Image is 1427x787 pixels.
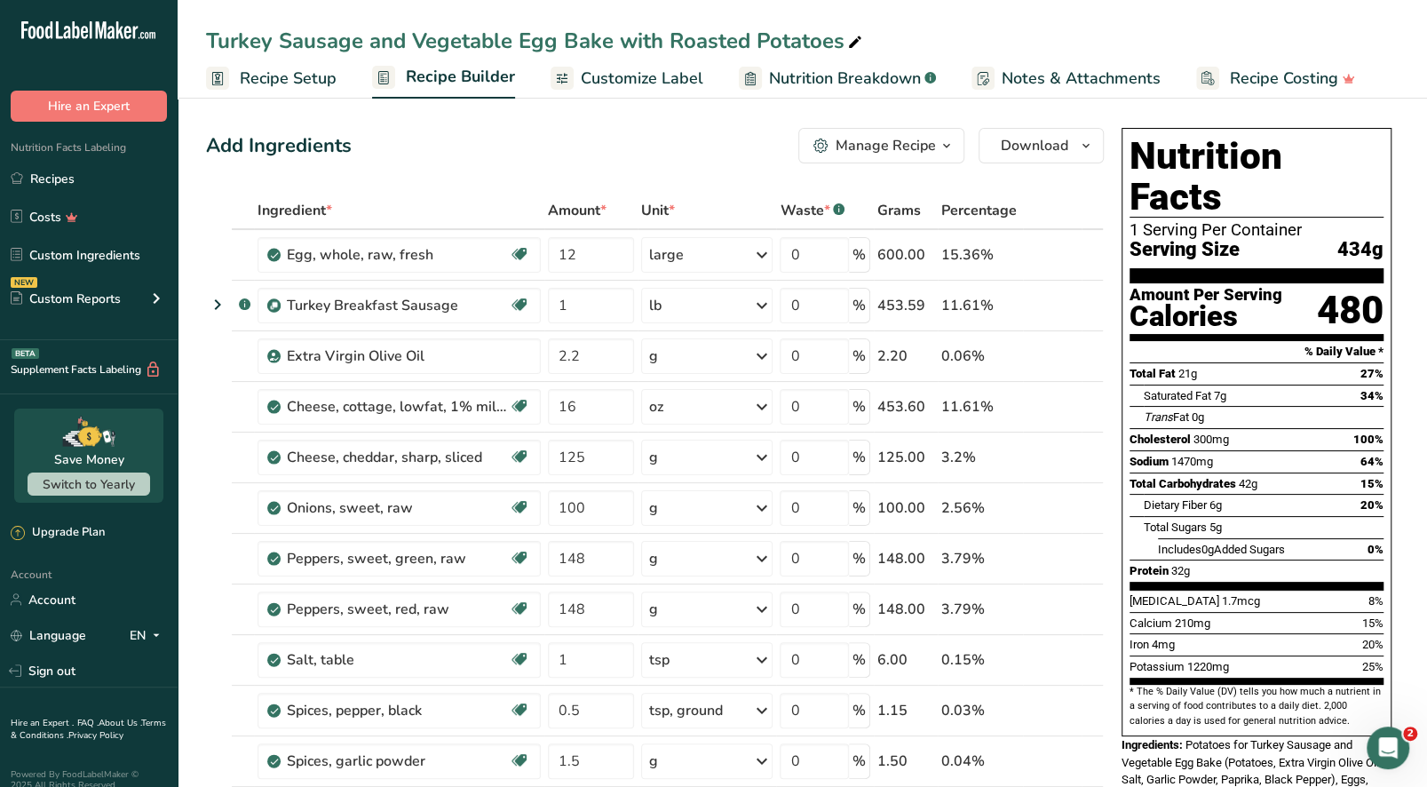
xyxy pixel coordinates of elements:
[1187,660,1229,673] span: 1220mg
[206,131,352,161] div: Add Ingredients
[287,396,509,417] div: Cheese, cottage, lowfat, 1% milkfat
[1130,341,1383,362] section: % Daily Value *
[1360,477,1383,490] span: 15%
[979,128,1104,163] button: Download
[649,649,670,671] div: tsp
[99,717,141,729] a: About Us .
[649,346,658,367] div: g
[1130,287,1282,304] div: Amount Per Serving
[836,135,936,156] div: Manage Recipe
[1144,498,1207,512] span: Dietary Fiber
[649,599,658,620] div: g
[877,396,934,417] div: 453.60
[877,244,934,266] div: 600.00
[258,200,332,221] span: Ingredient
[649,751,658,772] div: g
[287,244,509,266] div: Egg, whole, raw, fresh
[941,244,1019,266] div: 15.36%
[548,200,606,221] span: Amount
[941,346,1019,367] div: 0.06%
[1171,564,1190,577] span: 32g
[1130,660,1185,673] span: Potassium
[877,497,934,519] div: 100.00
[406,65,515,89] span: Recipe Builder
[1178,367,1197,380] span: 21g
[1130,433,1191,446] span: Cholesterol
[1175,616,1210,630] span: 210mg
[971,59,1161,99] a: Notes & Attachments
[1230,67,1338,91] span: Recipe Costing
[1130,221,1383,239] div: 1 Serving Per Container
[1368,543,1383,556] span: 0%
[287,295,509,316] div: Turkey Breakfast Sausage
[240,67,337,91] span: Recipe Setup
[877,548,934,569] div: 148.00
[1130,304,1282,330] div: Calories
[11,290,121,308] div: Custom Reports
[1130,477,1236,490] span: Total Carbohydrates
[1367,727,1409,769] iframe: Intercom live chat
[287,700,509,721] div: Spices, pepper, black
[1360,498,1383,512] span: 20%
[941,548,1019,569] div: 3.79%
[1209,498,1222,512] span: 6g
[12,348,39,359] div: BETA
[1222,594,1260,608] span: 1.7mcg
[287,548,509,569] div: Peppers, sweet, green, raw
[1317,287,1383,334] div: 480
[77,717,99,729] a: FAQ .
[798,128,964,163] button: Manage Recipe
[287,599,509,620] div: Peppers, sweet, red, raw
[28,473,150,496] button: Switch to Yearly
[1171,455,1213,468] span: 1470mg
[877,751,934,772] div: 1.50
[1130,564,1169,577] span: Protein
[11,620,86,651] a: Language
[1130,367,1176,380] span: Total Fat
[372,57,515,99] a: Recipe Builder
[1362,638,1383,651] span: 20%
[941,447,1019,468] div: 3.2%
[1362,616,1383,630] span: 15%
[1353,433,1383,446] span: 100%
[941,649,1019,671] div: 0.15%
[1368,594,1383,608] span: 8%
[941,200,1017,221] span: Percentage
[941,295,1019,316] div: 11.61%
[649,700,723,721] div: tsp, ground
[877,295,934,316] div: 453.59
[1130,616,1172,630] span: Calcium
[769,67,921,91] span: Nutrition Breakdown
[1122,738,1183,751] span: Ingredients:
[649,497,658,519] div: g
[1130,638,1149,651] span: Iron
[287,447,509,468] div: Cheese, cheddar, sharp, sliced
[206,25,866,57] div: Turkey Sausage and Vegetable Egg Bake with Roasted Potatoes
[941,700,1019,721] div: 0.03%
[941,599,1019,620] div: 3.79%
[11,717,166,742] a: Terms & Conditions .
[1001,135,1068,156] span: Download
[941,396,1019,417] div: 11.61%
[649,396,663,417] div: oz
[11,277,37,288] div: NEW
[1130,594,1219,608] span: [MEDICAL_DATA]
[287,751,509,772] div: Spices, garlic powder
[739,59,936,99] a: Nutrition Breakdown
[1239,477,1257,490] span: 42g
[1130,685,1383,728] section: * The % Daily Value (DV) tells you how much a nutrient in a serving of food contributes to a dail...
[551,59,703,99] a: Customize Label
[54,450,124,469] div: Save Money
[877,346,934,367] div: 2.20
[1130,136,1383,218] h1: Nutrition Facts
[1360,389,1383,402] span: 34%
[1403,727,1417,741] span: 2
[1360,367,1383,380] span: 27%
[1130,455,1169,468] span: Sodium
[649,447,658,468] div: g
[941,497,1019,519] div: 2.56%
[1209,521,1222,534] span: 5g
[941,751,1019,772] div: 0.04%
[1144,389,1211,402] span: Saturated Fat
[43,476,135,493] span: Switch to Yearly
